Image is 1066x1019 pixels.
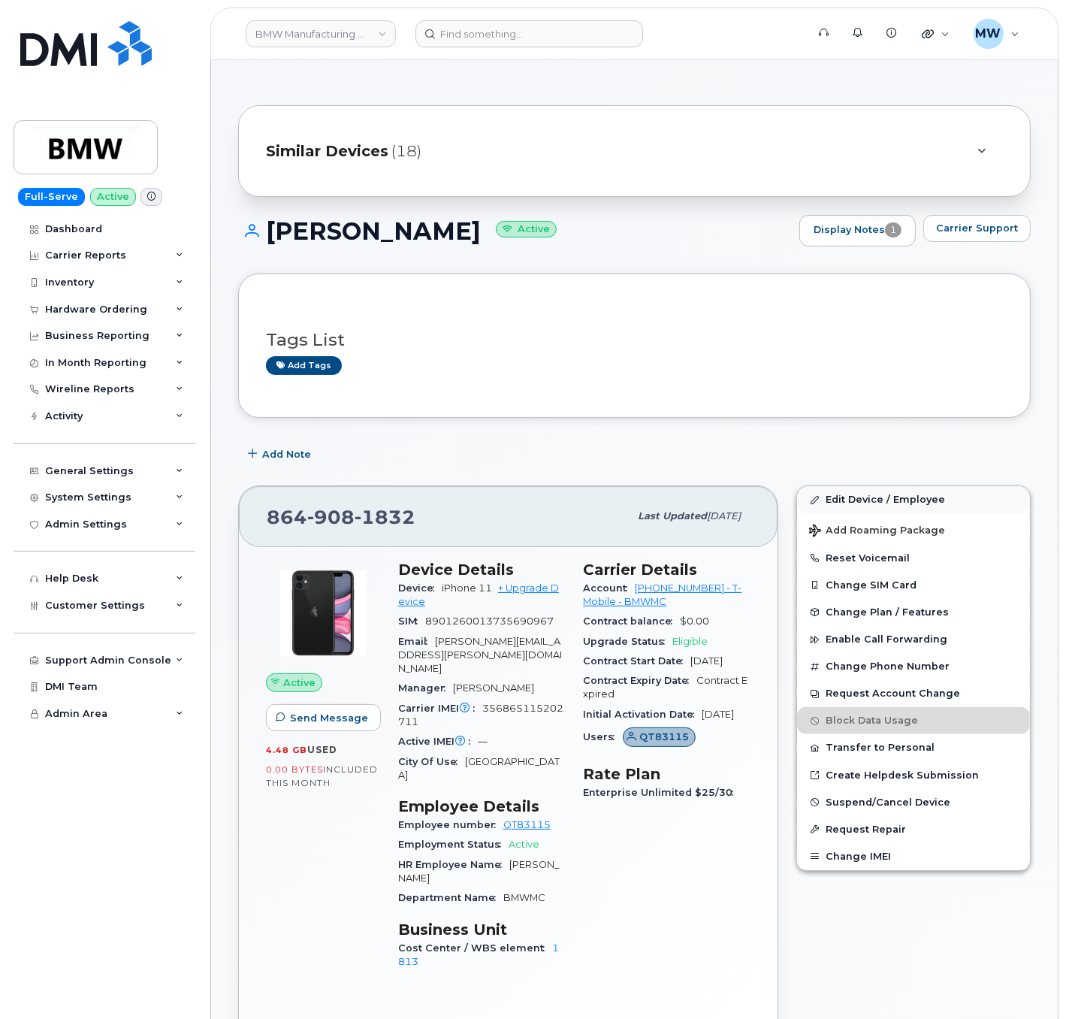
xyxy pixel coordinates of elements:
[398,561,566,579] h3: Device Details
[266,764,323,775] span: 0.00 Bytes
[584,655,691,667] span: Contract Start Date
[584,709,702,720] span: Initial Activation Date
[238,218,792,244] h1: [PERSON_NAME]
[584,561,751,579] h3: Carrier Details
[797,707,1030,734] button: Block Data Usage
[509,839,539,850] span: Active
[584,765,751,783] h3: Rate Plan
[478,736,488,747] span: —
[707,510,741,522] span: [DATE]
[398,703,482,714] span: Carrier IMEI
[398,859,509,870] span: HR Employee Name
[584,615,681,627] span: Contract balance
[453,682,534,694] span: [PERSON_NAME]
[266,141,388,162] span: Similar Devices
[584,787,741,798] span: Enterprise Unlimited $25/30
[398,859,559,884] span: [PERSON_NAME]
[797,626,1030,653] button: Enable Call Forwarding
[398,636,435,647] span: Email
[266,763,378,788] span: included this month
[307,506,355,528] span: 908
[398,921,566,939] h3: Business Unit
[797,680,1030,707] button: Request Account Change
[826,606,949,618] span: Change Plan / Features
[425,615,554,627] span: 8901260013735690967
[266,704,381,731] button: Send Message
[238,440,324,467] button: Add Note
[639,730,689,744] span: QT83115
[398,942,559,967] a: 1813
[638,510,707,522] span: Last updated
[797,545,1030,572] button: Reset Voicemail
[398,756,560,781] span: [GEOGRAPHIC_DATA]
[797,486,1030,513] a: Edit Device / Employee
[584,582,742,607] a: [PHONE_NUMBER] - T-Mobile - BMWMC
[398,797,566,815] h3: Employee Details
[283,676,316,690] span: Active
[797,734,1030,761] button: Transfer to Personal
[266,356,342,375] a: Add tags
[278,568,368,658] img: iPhone_11.jpg
[496,221,557,238] small: Active
[398,892,503,903] span: Department Name
[923,215,1031,242] button: Carrier Support
[797,653,1030,680] button: Change Phone Number
[584,731,623,742] span: Users
[797,816,1030,843] button: Request Repair
[355,506,415,528] span: 1832
[623,731,696,742] a: QT83115
[267,506,415,528] span: 864
[398,736,478,747] span: Active IMEI
[936,221,1018,235] span: Carrier Support
[797,514,1030,545] button: Add Roaming Package
[398,819,503,830] span: Employee number
[1001,954,1055,1008] iframe: Messenger Launcher
[266,331,1003,349] h3: Tags List
[398,942,552,954] span: Cost Center / WBS element
[398,582,442,594] span: Device
[398,756,465,767] span: City Of Use
[797,762,1030,789] a: Create Helpdesk Submission
[826,797,950,808] span: Suspend/Cancel Device
[262,447,311,461] span: Add Note
[691,655,723,667] span: [DATE]
[584,636,673,647] span: Upgrade Status
[702,709,735,720] span: [DATE]
[398,682,453,694] span: Manager
[799,215,916,246] a: Display Notes1
[307,744,337,755] span: used
[503,819,551,830] a: QT83115
[681,615,710,627] span: $0.00
[584,582,636,594] span: Account
[398,839,509,850] span: Employment Status
[797,572,1030,599] button: Change SIM Card
[290,711,368,725] span: Send Message
[398,636,562,675] span: [PERSON_NAME][EMAIL_ADDRESS][PERSON_NAME][DOMAIN_NAME]
[809,525,945,539] span: Add Roaming Package
[797,843,1030,870] button: Change IMEI
[584,675,697,686] span: Contract Expiry Date
[797,599,1030,626] button: Change Plan / Features
[398,615,425,627] span: SIM
[503,892,545,903] span: BMWMC
[797,789,1030,816] button: Suspend/Cancel Device
[885,222,901,237] span: 1
[826,634,947,646] span: Enable Call Forwarding
[266,745,307,755] span: 4.48 GB
[673,636,708,647] span: Eligible
[391,141,421,162] span: (18)
[442,582,492,594] span: iPhone 11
